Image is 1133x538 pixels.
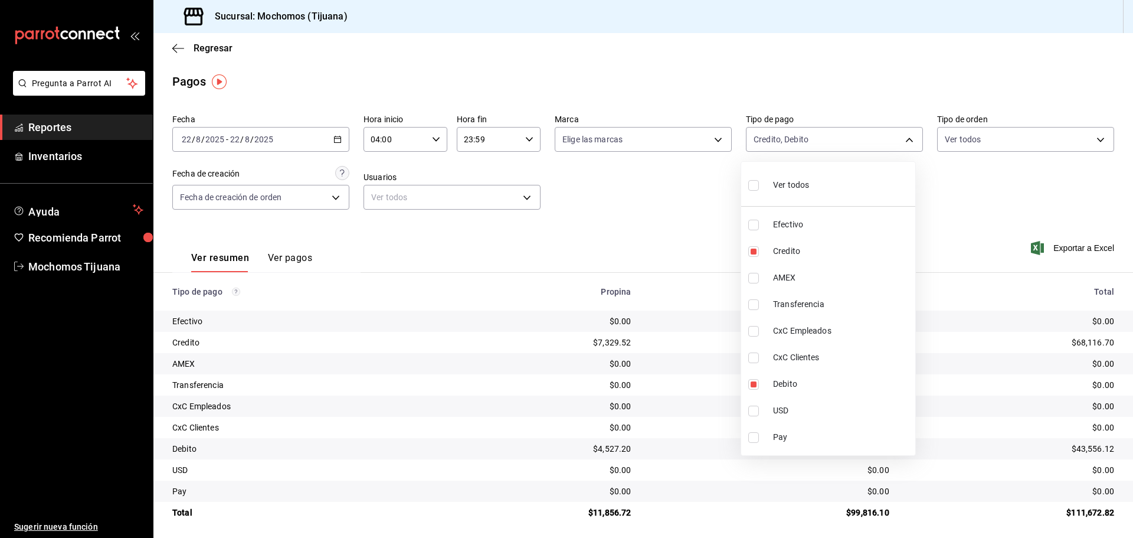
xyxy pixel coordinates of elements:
[773,351,911,364] span: CxC Clientes
[773,298,911,311] span: Transferencia
[773,378,911,390] span: Debito
[773,219,911,231] span: Efectivo
[773,245,911,257] span: Credito
[773,431,911,444] span: Pay
[773,325,911,337] span: CxC Empleados
[773,272,911,284] span: AMEX
[212,74,227,89] img: Tooltip marker
[773,405,911,417] span: USD
[773,179,809,191] span: Ver todos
